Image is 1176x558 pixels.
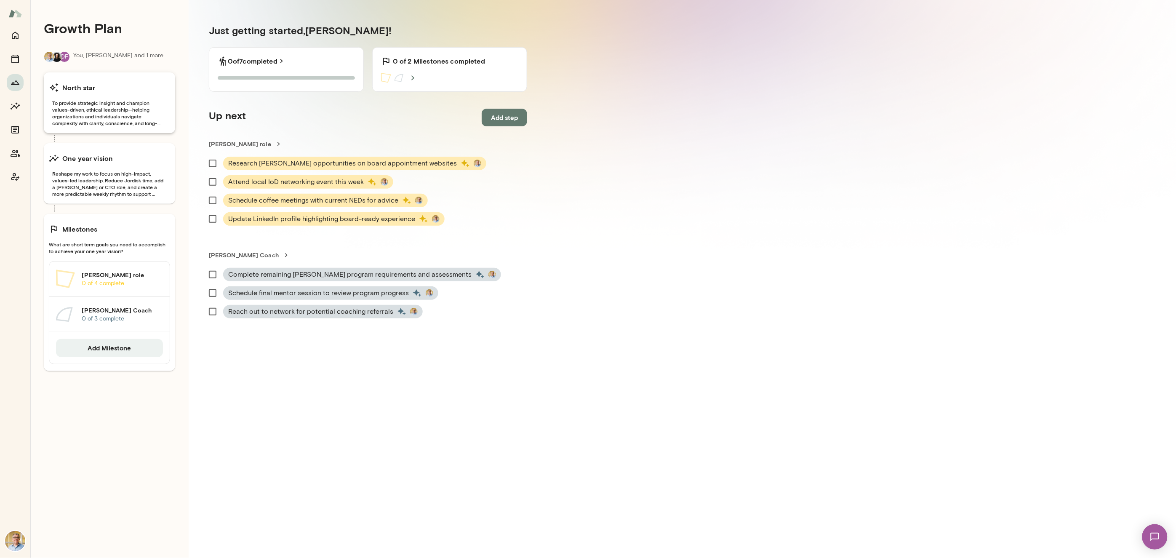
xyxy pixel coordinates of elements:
[228,177,364,187] span: Attend local IoD networking event this week
[228,307,393,317] span: Reach out to network for potential coaching referrals
[82,315,163,323] p: 0 of 3 complete
[7,74,24,91] button: Growth Plan
[228,158,457,168] span: Research [PERSON_NAME] opportunities on board appointment websites
[228,195,398,206] span: Schedule coffee meetings with current NEDs for advice
[410,308,418,315] img: Scott Bowie
[209,251,527,259] a: [PERSON_NAME] Coach
[44,52,54,62] img: Scott Bowie
[5,531,25,551] img: Scott Bowie
[209,109,246,126] h5: Up next
[228,270,472,280] span: Complete remaining [PERSON_NAME] program requirements and assessments
[381,178,388,186] img: Scott Bowie
[56,339,163,357] button: Add Milestone
[49,297,170,332] a: [PERSON_NAME] Coach0 of 3 complete
[7,98,24,115] button: Insights
[7,168,24,185] button: Coach app
[228,214,415,224] span: Update LinkedIn profile highlighting board-ready experience
[44,72,175,133] button: North starTo provide strategic insight and champion values-driven, ethical leadership—helping org...
[44,143,175,204] button: One year visionReshape my work to focus on high-impact, values-led leadership. Reduce Jordisk tim...
[223,305,423,318] div: Reach out to network for potential coaching referralsScott Bowie
[62,153,113,163] h6: One year vision
[82,279,163,288] p: 0 of 4 complete
[49,99,170,126] span: To provide strategic insight and champion values-driven, ethical leadership—helping organizations...
[82,271,163,279] h6: [PERSON_NAME] role
[228,288,409,298] span: Schedule final mentor session to review program progress
[7,51,24,67] button: Sessions
[223,157,486,170] div: Research [PERSON_NAME] opportunities on board appointment websitesScott Bowie
[432,215,440,223] img: Scott Bowie
[62,224,98,234] h6: Milestones
[488,271,496,278] img: Scott Bowie
[7,121,24,138] button: Documents
[223,286,438,300] div: Schedule final mentor session to review program progressScott Bowie
[209,140,527,148] a: [PERSON_NAME] role
[223,212,445,226] div: Update LinkedIn profile highlighting board-ready experienceScott Bowie
[59,51,70,62] div: OF
[223,175,393,189] div: Attend local IoD networking event this weekScott Bowie
[82,306,163,315] h6: [PERSON_NAME] Coach
[426,289,433,297] img: Scott Bowie
[228,56,286,66] a: 0of7completed
[73,51,163,62] p: You, [PERSON_NAME] and 1 more
[223,268,501,281] div: Complete remaining [PERSON_NAME] program requirements and assessmentsScott Bowie
[393,56,485,66] h6: 0 of 2 Milestones completed
[7,145,24,162] button: Members
[415,197,423,204] img: Scott Bowie
[7,27,24,44] button: Home
[49,262,170,297] a: [PERSON_NAME] role0 of 4 complete
[44,20,175,36] h4: Growth Plan
[52,52,62,62] img: Deana Murfitt
[223,194,428,207] div: Schedule coffee meetings with current NEDs for adviceScott Bowie
[8,5,22,21] img: Mento
[474,160,481,167] img: Scott Bowie
[62,83,96,93] h6: North star
[49,261,170,364] div: [PERSON_NAME] role0 of 4 complete[PERSON_NAME] Coach0 of 3 completeAdd Milestone
[49,170,170,197] span: Reshape my work to focus on high-impact, values-led leadership. Reduce Jordisk time, add a [PERSO...
[49,241,170,254] span: What are short term goals you need to accomplish to achieve your one year vision?
[209,24,527,37] h5: Just getting started, [PERSON_NAME] !
[482,109,527,126] button: Add step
